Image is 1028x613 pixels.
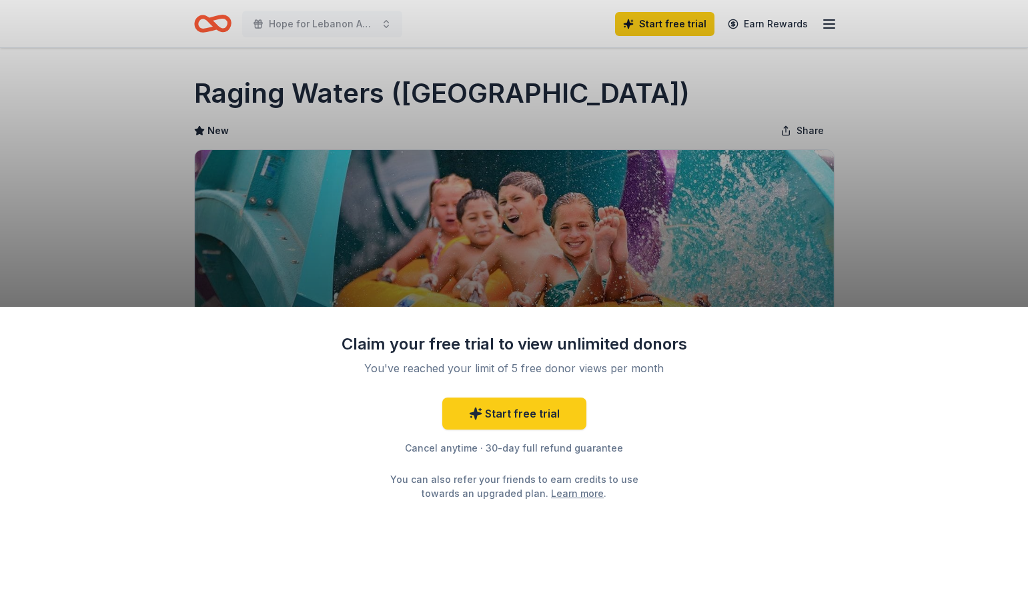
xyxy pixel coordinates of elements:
[378,472,650,500] div: You can also refer your friends to earn credits to use towards an upgraded plan. .
[341,440,688,456] div: Cancel anytime · 30-day full refund guarantee
[551,486,604,500] a: Learn more
[357,360,672,376] div: You've reached your limit of 5 free donor views per month
[341,334,688,355] div: Claim your free trial to view unlimited donors
[442,398,586,430] a: Start free trial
